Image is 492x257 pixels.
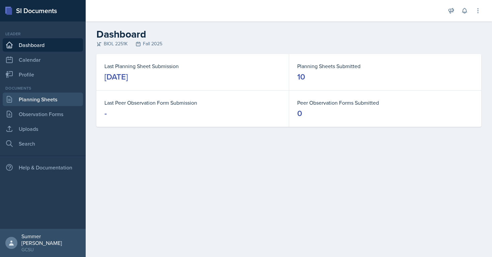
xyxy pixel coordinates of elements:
div: - [104,108,107,119]
div: Summer [PERSON_NAME] [21,233,80,246]
div: 0 [297,108,302,119]
a: Calendar [3,53,83,66]
dt: Last Planning Sheet Submission [104,62,281,70]
div: Documents [3,85,83,91]
a: Dashboard [3,38,83,52]
div: 10 [297,71,305,82]
dt: Peer Observation Forms Submitted [297,99,473,107]
dt: Last Peer Observation Form Submission [104,99,281,107]
h2: Dashboard [96,28,481,40]
a: Uploads [3,122,83,136]
a: Search [3,137,83,150]
div: Help & Documentation [3,161,83,174]
div: [DATE] [104,71,128,82]
div: GCSU [21,246,80,253]
div: BIOL 2251K Fall 2025 [96,40,481,47]
dt: Planning Sheets Submitted [297,62,473,70]
a: Observation Forms [3,107,83,121]
a: Profile [3,68,83,81]
a: Planning Sheets [3,93,83,106]
div: Leader [3,31,83,37]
